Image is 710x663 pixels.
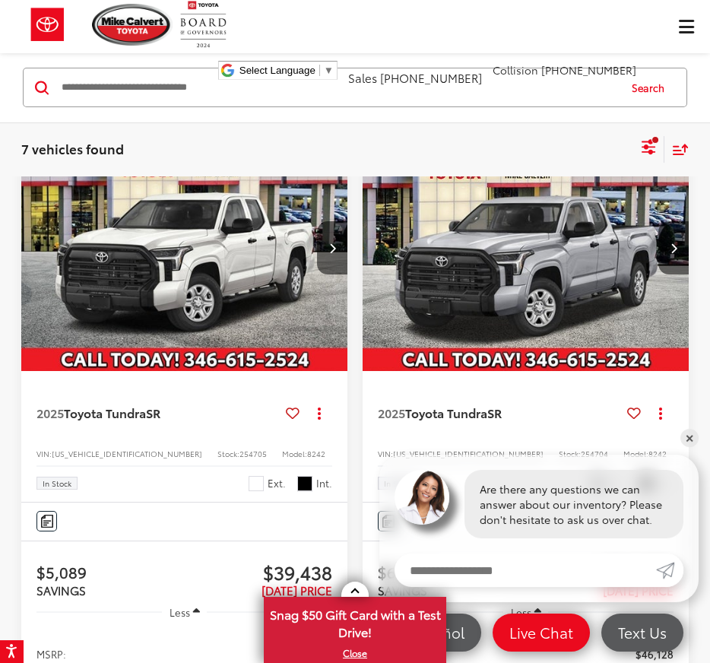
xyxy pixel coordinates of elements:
[639,134,658,164] button: Select filters
[348,69,377,86] span: Sales
[648,448,667,459] span: 8242
[324,65,334,76] span: ▼
[393,448,544,459] span: [US_VEHICLE_IDENTIFICATION_NUMBER]
[36,646,66,661] span: MSRP:
[43,480,71,487] span: In Stock
[487,404,502,421] span: SR
[493,62,538,78] span: Collision
[36,511,57,531] button: Comments
[623,448,648,459] span: Model:
[378,404,621,421] a: 2025Toyota TundraSR
[239,448,267,459] span: 254705
[239,65,315,76] span: Select Language
[92,4,173,46] img: Mike Calvert Toyota
[395,470,449,525] img: Agent profile photo
[41,515,53,528] img: Comments
[581,448,608,459] span: 254704
[541,62,636,78] span: [PHONE_NUMBER]
[378,560,525,583] span: $6,356
[21,139,124,157] span: 7 vehicles found
[493,614,590,652] a: Live Chat
[378,448,393,459] span: VIN:
[36,448,52,459] span: VIN:
[185,560,332,583] span: $39,438
[362,125,690,371] div: 2025 Toyota Tundra SR 0
[664,136,689,163] button: Select sort value
[319,65,320,76] span: ​
[362,125,690,372] img: 2025 Toyota Tundra SR RWD Double Cab 6.5ft
[217,448,239,459] span: Stock:
[636,646,674,661] span: $46,128
[21,125,349,371] a: 2025 Toyota Tundra SR RWD Double Cab 6.5ft2025 Toyota Tundra SR RWD Double Cab 6.5ft2025 Toyota T...
[362,125,690,371] a: 2025 Toyota Tundra SR RWD Double Cab 6.5ft2025 Toyota Tundra SR RWD Double Cab 6.5ft2025 Toyota T...
[52,448,202,459] span: [US_VEHICLE_IDENTIFICATION_NUMBER]
[378,404,405,421] span: 2025
[502,623,581,642] span: Live Chat
[239,65,334,76] a: Select Language​
[36,404,64,421] span: 2025
[658,221,689,274] button: Next image
[268,476,286,490] span: Ext.
[647,399,674,426] button: Actions
[503,598,549,626] button: Less
[249,476,264,491] span: Ice Cap
[297,476,312,491] span: Black Fabric
[601,614,683,652] a: Text Us
[21,125,349,371] div: 2025 Toyota Tundra SR 0
[559,448,581,459] span: Stock:
[317,407,320,419] span: dropdown dots
[36,582,86,598] span: SAVINGS
[656,554,683,587] a: Submit
[307,448,325,459] span: 8242
[610,623,674,642] span: Text Us
[146,404,160,421] span: SR
[170,605,190,619] span: Less
[282,448,307,459] span: Model:
[316,476,332,490] span: Int.
[464,470,683,538] div: Are there any questions we can answer about our inventory? Please don't hesitate to ask us over c...
[378,511,398,531] button: Comments
[21,125,349,372] img: 2025 Toyota Tundra SR RWD Double Cab 6.5ft
[36,560,184,583] span: $5,089
[380,69,482,86] span: [PHONE_NUMBER]
[658,407,661,419] span: dropdown dots
[261,582,332,598] span: [DATE] PRICE
[306,399,332,426] button: Actions
[162,598,208,626] button: Less
[511,605,531,619] span: Less
[405,404,487,421] span: Toyota Tundra
[265,598,445,645] span: Snag $50 Gift Card with a Test Drive!
[395,554,656,587] input: Enter your message
[64,404,146,421] span: Toyota Tundra
[317,221,347,274] button: Next image
[36,404,280,421] a: 2025Toyota TundraSR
